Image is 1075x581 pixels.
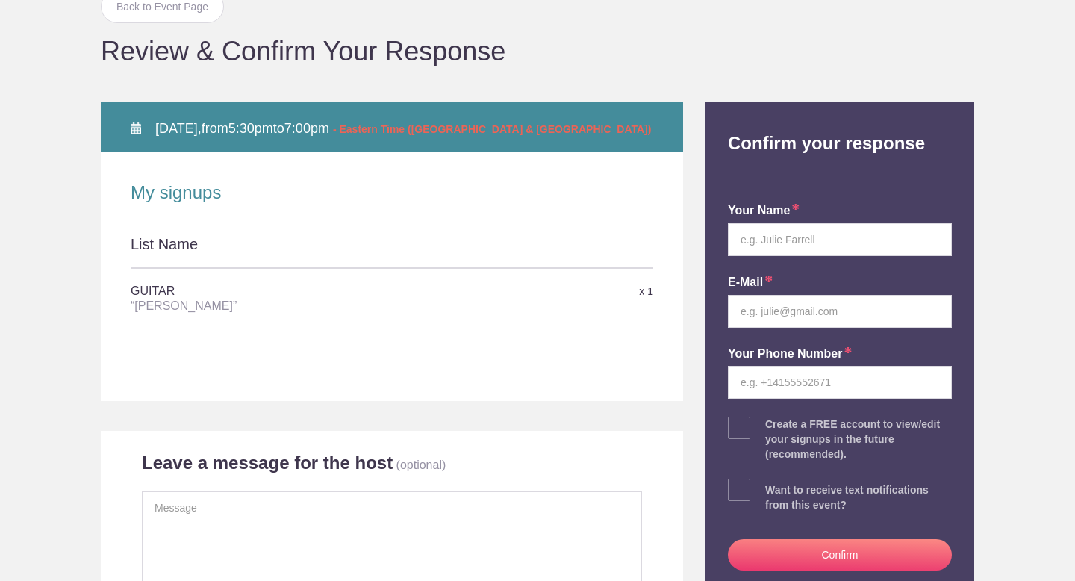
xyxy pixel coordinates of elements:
h5: GUITAR [131,276,479,321]
input: e.g. +14155552671 [728,366,952,399]
h2: Confirm your response [717,102,963,155]
button: Confirm [728,539,952,571]
div: List Name [131,234,653,268]
span: - Eastern Time ([GEOGRAPHIC_DATA] & [GEOGRAPHIC_DATA]) [333,123,652,135]
span: [DATE], [155,121,202,136]
div: x 1 [479,279,653,305]
h2: My signups [131,181,653,204]
span: from to [155,121,651,136]
h1: Review & Confirm Your Response [101,38,974,65]
label: Your Phone Number [728,346,853,363]
div: Create a FREE account to view/edit your signups in the future (recommended). [765,417,952,462]
div: Want to receive text notifications from this event? [765,482,952,512]
span: 7:00pm [284,121,329,136]
img: Calendar alt [131,122,141,134]
p: (optional) [396,459,446,471]
span: 5:30pm [228,121,273,136]
input: e.g. Julie Farrell [728,223,952,256]
input: e.g. julie@gmail.com [728,295,952,328]
div: “[PERSON_NAME]” [131,299,479,314]
label: E-mail [728,274,773,291]
h2: Leave a message for the host [142,452,393,474]
label: your name [728,202,800,220]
